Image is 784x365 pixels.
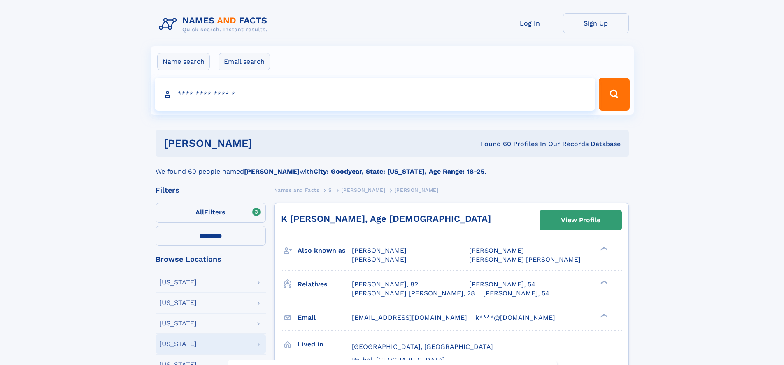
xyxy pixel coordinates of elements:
[352,356,445,364] span: Bethel, [GEOGRAPHIC_DATA]
[219,53,270,70] label: Email search
[156,256,266,263] div: Browse Locations
[314,167,484,175] b: City: Goodyear, State: [US_STATE], Age Range: 18-25
[156,203,266,223] label: Filters
[395,187,439,193] span: [PERSON_NAME]
[157,53,210,70] label: Name search
[497,13,563,33] a: Log In
[563,13,629,33] a: Sign Up
[598,246,608,251] div: ❯
[274,185,319,195] a: Names and Facts
[298,244,352,258] h3: Also known as
[598,279,608,285] div: ❯
[298,337,352,351] h3: Lived in
[159,300,197,306] div: [US_STATE]
[352,314,467,321] span: [EMAIL_ADDRESS][DOMAIN_NAME]
[298,311,352,325] h3: Email
[540,210,621,230] a: View Profile
[599,78,629,111] button: Search Button
[561,211,600,230] div: View Profile
[164,138,367,149] h1: [PERSON_NAME]
[341,187,385,193] span: [PERSON_NAME]
[352,256,407,263] span: [PERSON_NAME]
[159,279,197,286] div: [US_STATE]
[598,313,608,318] div: ❯
[156,186,266,194] div: Filters
[244,167,300,175] b: [PERSON_NAME]
[328,185,332,195] a: S
[195,208,204,216] span: All
[156,13,274,35] img: Logo Names and Facts
[352,280,418,289] a: [PERSON_NAME], 82
[281,214,491,224] a: K [PERSON_NAME], Age [DEMOGRAPHIC_DATA]
[341,185,385,195] a: [PERSON_NAME]
[159,341,197,347] div: [US_STATE]
[352,343,493,351] span: [GEOGRAPHIC_DATA], [GEOGRAPHIC_DATA]
[156,157,629,177] div: We found 60 people named with .
[366,139,621,149] div: Found 60 Profiles In Our Records Database
[159,320,197,327] div: [US_STATE]
[483,289,549,298] a: [PERSON_NAME], 54
[469,246,524,254] span: [PERSON_NAME]
[352,289,475,298] a: [PERSON_NAME] [PERSON_NAME], 28
[155,78,596,111] input: search input
[352,246,407,254] span: [PERSON_NAME]
[469,280,535,289] a: [PERSON_NAME], 54
[469,256,581,263] span: [PERSON_NAME] [PERSON_NAME]
[298,277,352,291] h3: Relatives
[328,187,332,193] span: S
